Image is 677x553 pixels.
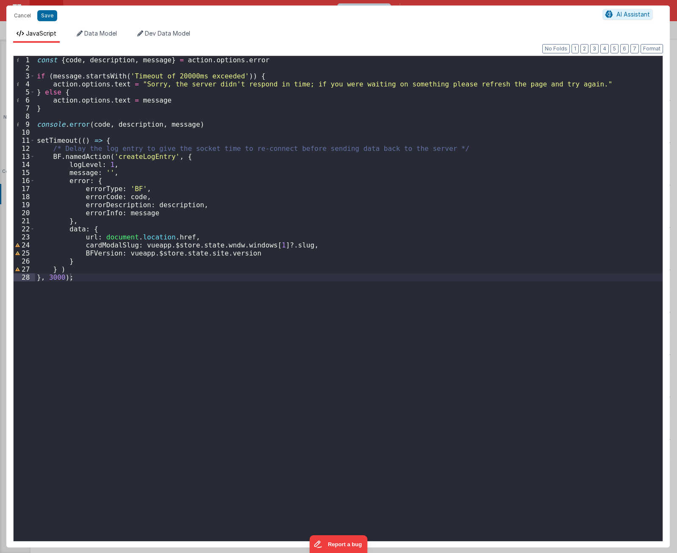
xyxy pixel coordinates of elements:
div: 19 [14,201,35,209]
div: 28 [14,273,35,281]
div: 14 [14,161,35,169]
button: 6 [620,44,629,53]
div: 9 [14,120,35,128]
div: 10 [14,128,35,136]
div: 16 [14,177,35,185]
button: Cancel [10,10,35,22]
button: 4 [600,44,609,53]
iframe: Marker.io feedback button [310,535,368,553]
button: Save [37,10,57,21]
div: 27 [14,265,35,273]
div: 2 [14,64,35,72]
button: Format [641,44,663,53]
div: 15 [14,169,35,177]
div: 24 [14,241,35,249]
span: AI Assistant [616,11,650,18]
div: 20 [14,209,35,217]
div: 17 [14,185,35,193]
div: 8 [14,112,35,120]
button: 5 [610,44,619,53]
div: 1 [14,56,35,64]
button: 1 [572,44,579,53]
div: 25 [14,249,35,257]
div: 5 [14,88,35,96]
button: 2 [580,44,588,53]
div: 21 [14,217,35,225]
div: 18 [14,193,35,201]
span: JavaScript [26,30,56,37]
div: 3 [14,72,35,80]
div: 11 [14,136,35,145]
div: 13 [14,153,35,161]
div: 7 [14,104,35,112]
button: No Folds [542,44,570,53]
button: 3 [590,44,599,53]
div: 6 [14,96,35,104]
div: 26 [14,257,35,265]
div: 12 [14,145,35,153]
button: 7 [630,44,639,53]
span: Dev Data Model [145,30,190,37]
div: 23 [14,233,35,241]
button: AI Assistant [602,9,653,20]
span: Data Model [84,30,117,37]
div: 22 [14,225,35,233]
div: 4 [14,80,35,88]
